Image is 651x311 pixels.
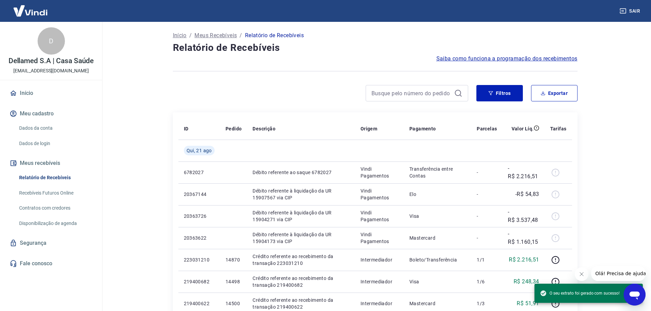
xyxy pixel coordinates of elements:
p: / [240,31,242,40]
p: -R$ 3.537,48 [508,208,539,224]
p: Vindi Pagamentos [361,166,398,179]
p: Débito referente à liquidação da UR 15904271 via CIP [253,209,349,223]
p: R$ 248,34 [514,278,539,286]
p: R$ 2.216,51 [509,256,539,264]
p: 14870 [226,256,242,263]
p: Intermediador [361,256,398,263]
a: Saiba como funciona a programação dos recebimentos [436,55,578,63]
button: Meu cadastro [8,106,94,121]
a: Início [8,86,94,101]
p: Vindi Pagamentos [361,209,398,223]
p: 223031210 [184,256,215,263]
p: Crédito referente ao recebimento da transação 219400682 [253,275,349,288]
p: - [477,191,497,198]
p: 1/1 [477,256,497,263]
p: -R$ 1.160,15 [508,230,539,246]
p: -R$ 54,83 [515,190,539,198]
p: 6782027 [184,169,215,176]
p: Visa [409,278,466,285]
img: Vindi [8,0,53,21]
a: Relatório de Recebíveis [16,171,94,185]
p: 14498 [226,278,242,285]
p: Crédito referente ao recebimento da transação 223031210 [253,253,349,267]
a: Segurança [8,236,94,251]
h4: Relatório de Recebíveis [173,41,578,55]
a: Contratos com credores [16,201,94,215]
input: Busque pelo número do pedido [371,88,451,98]
p: Pagamento [409,125,436,132]
p: 219400622 [184,300,215,307]
p: ID [184,125,189,132]
p: Valor Líq. [512,125,534,132]
p: Pedido [226,125,242,132]
iframe: Botão para abrir a janela de mensagens [624,284,646,306]
p: Origem [361,125,377,132]
iframe: Fechar mensagem [575,267,588,281]
p: Boleto/Transferência [409,256,466,263]
a: Dados da conta [16,121,94,135]
p: Parcelas [477,125,497,132]
p: -R$ 2.216,51 [508,164,539,181]
p: Mastercard [409,300,466,307]
button: Meus recebíveis [8,156,94,171]
a: Recebíveis Futuros Online [16,186,94,200]
p: Débito referente ao saque 6782027 [253,169,349,176]
p: Vindi Pagamentos [361,187,398,201]
p: Transferência entre Contas [409,166,466,179]
p: Elo [409,191,466,198]
p: - [477,213,497,220]
a: Meus Recebíveis [194,31,237,40]
span: Olá! Precisa de ajuda? [4,5,57,10]
p: 14500 [226,300,242,307]
p: [EMAIL_ADDRESS][DOMAIN_NAME] [13,67,89,74]
p: Visa [409,213,466,220]
p: Descrição [253,125,275,132]
button: Exportar [531,85,578,101]
p: 20363622 [184,235,215,241]
a: Disponibilização de agenda [16,216,94,230]
div: D [38,27,65,55]
p: R$ 51,91 [517,299,539,308]
p: Intermediador [361,300,398,307]
p: 1/3 [477,300,497,307]
p: 219400682 [184,278,215,285]
a: Fale conosco [8,256,94,271]
p: Intermediador [361,278,398,285]
p: Crédito referente ao recebimento da transação 219400622 [253,297,349,310]
iframe: Mensagem da empresa [591,266,646,281]
p: - [477,235,497,241]
a: Início [173,31,187,40]
p: Débito referente à liquidação da UR 15904173 via CIP [253,231,349,245]
a: Dados de login [16,137,94,151]
button: Sair [618,5,643,17]
p: - [477,169,497,176]
span: Qui, 21 ago [187,147,212,154]
p: Vindi Pagamentos [361,231,398,245]
p: 20367144 [184,191,215,198]
p: Mastercard [409,235,466,241]
span: O seu extrato foi gerado com sucesso! [540,290,620,297]
p: Dellamed S.A | Casa Saúde [9,57,94,65]
p: / [189,31,192,40]
p: Relatório de Recebíveis [245,31,304,40]
p: Débito referente à liquidação da UR 15907567 via CIP [253,187,349,201]
p: 1/6 [477,278,497,285]
button: Filtros [476,85,523,101]
p: Tarifas [550,125,567,132]
p: 20363726 [184,213,215,220]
